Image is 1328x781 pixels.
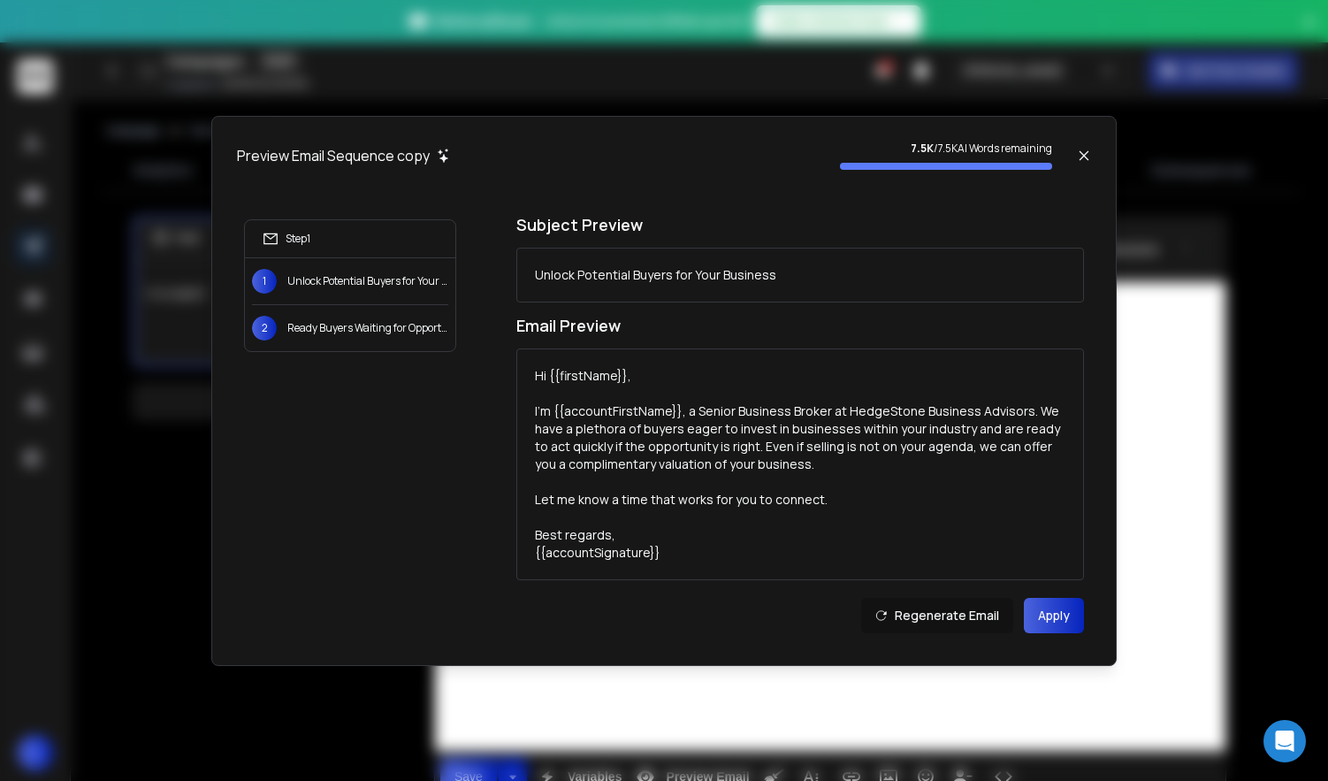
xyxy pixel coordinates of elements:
button: Regenerate Email [861,598,1013,633]
div: Unlock Potential Buyers for Your Business [535,266,776,284]
div: Open Intercom Messenger [1263,720,1306,762]
p: Ready Buyers Waiting for Opportunities in Your Industry [287,321,448,335]
span: 1 [252,269,277,294]
strong: 7.5K [911,141,934,156]
button: Apply [1024,598,1084,633]
h1: Email Preview [516,313,1084,338]
span: 2 [252,316,277,341]
p: Unlock Potential Buyers for Your Business [287,274,448,288]
h1: Preview Email Sequence copy [237,145,430,166]
p: / 7.5K AI Words remaining [840,142,1052,156]
div: Step 1 [263,231,310,247]
h1: Subject Preview [516,212,1084,237]
div: Hi {{firstName}}, I’m {{accountFirstName}}, a Senior Business Broker at HedgeStone Business Advis... [535,367,1065,562]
